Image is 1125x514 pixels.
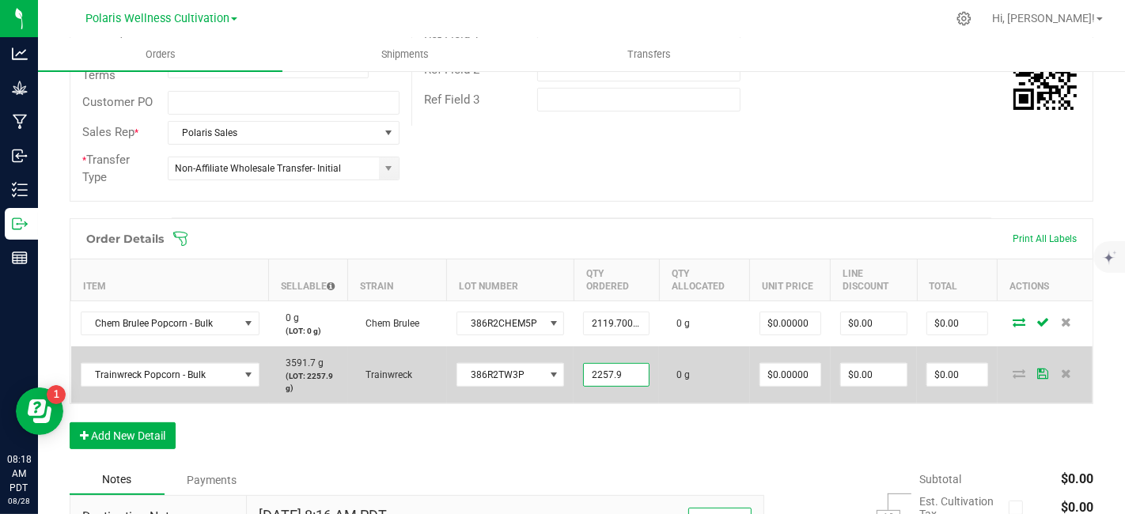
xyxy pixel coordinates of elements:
[360,47,450,62] span: Shipments
[659,259,750,300] th: Qty Allocated
[669,369,690,380] span: 0 g
[348,259,447,300] th: Strain
[841,312,907,334] input: 0
[574,259,659,300] th: Qty Ordered
[424,62,479,77] span: Ref Field 2
[278,325,339,337] p: (LOT: 0 g)
[82,95,153,109] span: Customer PO
[358,318,419,329] span: Chem Brulee
[917,259,998,300] th: Total
[1055,368,1078,378] span: Delete Order Detail
[831,259,917,300] th: Line Discount
[527,38,771,71] a: Transfers
[278,312,300,323] span: 0 g
[927,312,987,334] input: 0
[1013,47,1077,110] img: Scan me!
[165,466,259,494] div: Payments
[1031,317,1055,327] span: Save Order Detail
[1013,47,1077,110] qrcode: 00093065
[282,38,527,71] a: Shipments
[81,312,259,335] span: NO DATA FOUND
[1031,368,1055,378] span: Save Order Detail
[992,12,1095,25] span: Hi, [PERSON_NAME]!
[7,495,31,507] p: 08/28
[12,182,28,198] inline-svg: Inventory
[919,473,961,486] span: Subtotal
[1061,471,1093,486] span: $0.00
[169,122,379,144] span: Polaris Sales
[457,312,544,334] span: 386R2CHEM5P
[71,259,269,300] th: Item
[81,312,239,334] span: Chem Brulee Popcorn - Bulk
[750,259,831,300] th: Unit Price
[12,250,28,266] inline-svg: Reports
[82,125,134,139] span: Sales Rep
[38,38,282,71] a: Orders
[606,47,692,62] span: Transfers
[998,259,1093,300] th: Actions
[278,357,324,368] span: 3591.7 g
[358,369,412,380] span: Trainwreck
[1055,317,1078,327] span: Delete Order Detail
[12,114,28,130] inline-svg: Manufacturing
[457,364,544,386] span: 386R2TW3P
[16,387,63,435] iframe: Resource center
[12,216,28,232] inline-svg: Outbound
[7,452,31,495] p: 08:18 AM PDT
[669,318,690,329] span: 0 g
[584,364,649,386] input: 0
[86,232,164,245] h1: Order Details
[85,12,229,25] span: Polaris Wellness Cultivation
[12,80,28,96] inline-svg: Grow
[278,370,339,394] p: (LOT: 2257.9 g)
[424,93,479,107] span: Ref Field 3
[927,364,987,386] input: 0
[269,259,348,300] th: Sellable
[124,47,197,62] span: Orders
[584,312,649,334] input: 0
[447,259,574,300] th: Lot Number
[760,312,820,334] input: 0
[12,46,28,62] inline-svg: Analytics
[47,385,66,404] iframe: Resource center unread badge
[70,422,176,449] button: Add New Detail
[12,148,28,164] inline-svg: Inbound
[81,364,239,386] span: Trainwreck Popcorn - Bulk
[70,465,165,495] div: Notes
[954,11,974,26] div: Manage settings
[760,364,820,386] input: 0
[82,153,130,185] span: Transfer Type
[841,364,907,386] input: 0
